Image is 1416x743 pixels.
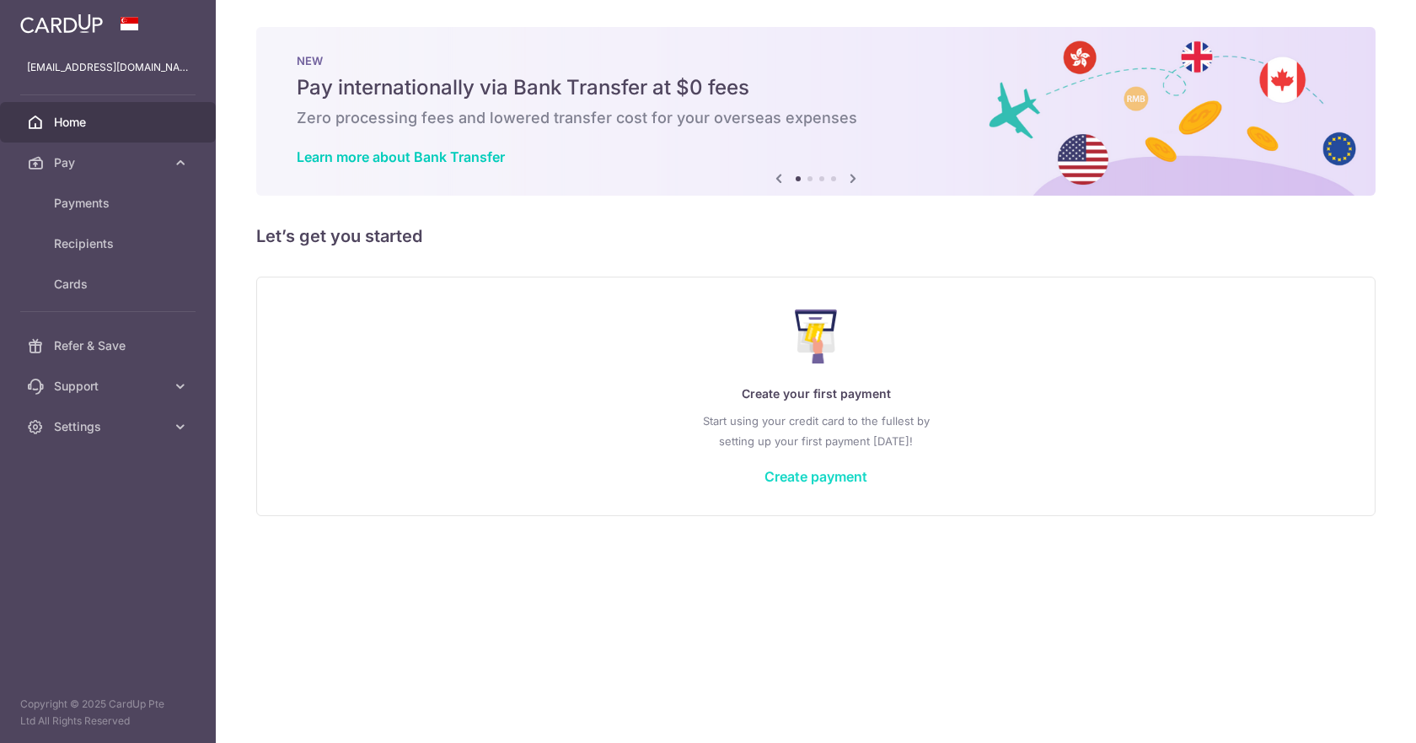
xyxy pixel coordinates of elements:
[256,27,1376,196] img: Bank transfer banner
[291,411,1341,451] p: Start using your credit card to the fullest by setting up your first payment [DATE]!
[297,54,1335,67] p: NEW
[297,148,505,165] a: Learn more about Bank Transfer
[54,418,165,435] span: Settings
[256,223,1376,250] h5: Let’s get you started
[54,378,165,395] span: Support
[27,59,189,76] p: [EMAIL_ADDRESS][DOMAIN_NAME]
[297,74,1335,101] h5: Pay internationally via Bank Transfer at $0 fees
[54,276,165,293] span: Cards
[297,108,1335,128] h6: Zero processing fees and lowered transfer cost for your overseas expenses
[54,195,165,212] span: Payments
[54,114,165,131] span: Home
[764,468,867,485] a: Create payment
[795,310,838,363] img: Make Payment
[291,384,1341,404] p: Create your first payment
[54,337,165,354] span: Refer & Save
[20,13,103,34] img: CardUp
[54,154,165,171] span: Pay
[54,235,165,252] span: Recipients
